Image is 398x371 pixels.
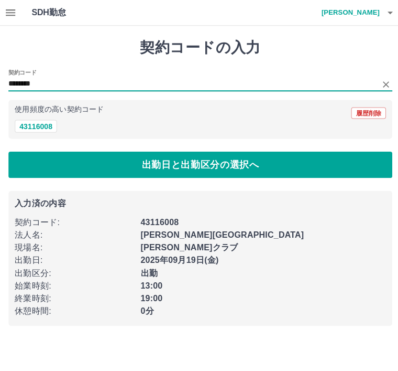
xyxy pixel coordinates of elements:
[140,279,162,288] b: 13:00
[349,107,383,118] button: 履歴削除
[376,77,391,91] button: Clear
[15,290,134,303] p: 終業時刻 :
[15,303,134,315] p: 休憩時間 :
[140,241,237,250] b: [PERSON_NAME]クラブ
[140,292,162,301] b: 19:00
[140,229,302,238] b: [PERSON_NAME][GEOGRAPHIC_DATA]
[15,215,134,227] p: 契約コード :
[15,265,134,278] p: 出勤区分 :
[140,254,217,263] b: 2025年09月19日(金)
[140,267,157,275] b: 出勤
[15,105,103,113] p: 使用頻度の高い契約コード
[140,304,153,313] b: 0分
[15,240,134,252] p: 現場名 :
[15,198,383,206] p: 入力済の内容
[15,227,134,240] p: 法人名 :
[8,68,36,76] h2: 契約コード
[15,252,134,265] p: 出勤日 :
[15,119,57,132] button: 43116008
[8,38,390,56] h1: 契約コードの入力
[8,151,390,177] button: 出勤日と出勤区分の選択へ
[15,278,134,290] p: 始業時刻 :
[140,216,178,225] b: 43116008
